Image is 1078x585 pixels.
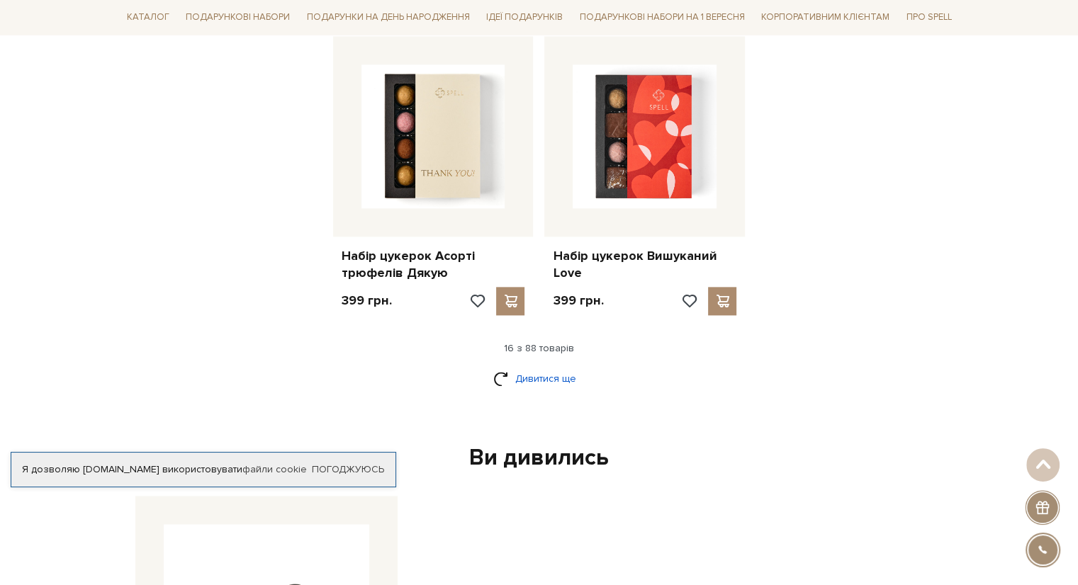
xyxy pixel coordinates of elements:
div: Я дозволяю [DOMAIN_NAME] використовувати [11,463,395,476]
a: Ідеї подарунків [481,7,568,29]
a: Каталог [121,7,175,29]
p: 399 грн. [553,292,603,309]
a: Дивитися ще [493,366,585,391]
a: Набір цукерок Вишуканий Love [553,248,736,281]
div: 16 з 88 товарів [116,342,963,355]
div: Ви дивились [130,443,949,473]
a: Набір цукерок Асорті трюфелів Дякую [342,248,525,281]
a: Корпоративним клієнтам [756,6,895,30]
a: файли cookie [242,463,307,475]
a: Подарункові набори [180,7,296,29]
a: Подарункові набори на 1 Вересня [574,6,751,30]
a: Погоджуюсь [312,463,384,476]
p: 399 грн. [342,292,392,309]
a: Про Spell [901,7,958,29]
a: Подарунки на День народження [301,7,476,29]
